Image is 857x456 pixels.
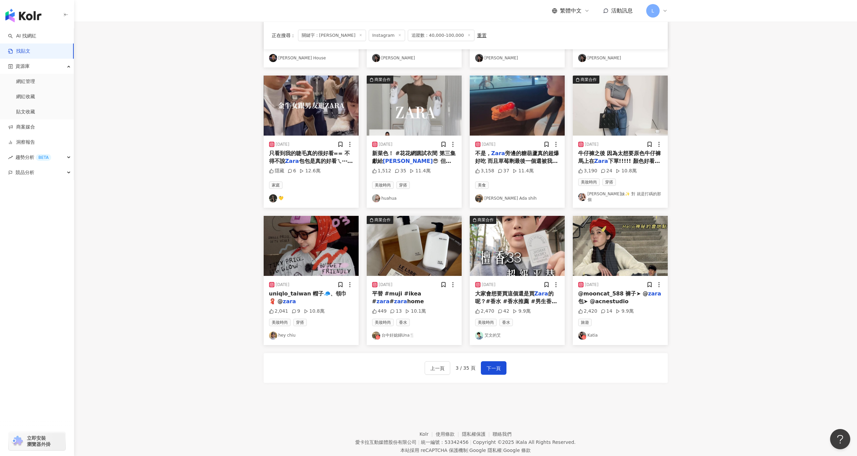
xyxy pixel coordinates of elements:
span: | [468,448,469,453]
div: 3,190 [578,168,597,174]
span: 平替 #muji #ikea # [372,290,421,304]
span: 旅遊 [578,319,592,326]
img: KOL Avatar [269,54,277,62]
a: Google 條款 [503,448,531,453]
img: KOL Avatar [372,194,380,202]
span: 美妝時尚 [372,319,394,326]
span: 新菜色！ #花花網購試衣間 第三集獻給 [372,150,456,164]
span: 活動訊息 [611,7,633,14]
div: 449 [372,308,387,315]
div: 隱藏 [269,168,284,174]
a: Google 隱私權 [469,448,502,453]
img: KOL Avatar [372,332,380,340]
a: KOL Avatar台中好媳婦Una🍴 [372,332,456,340]
div: 商業合作 [374,217,391,223]
span: 牛仔褲之後 因為太想要原色牛仔褲 馬上在 [578,150,661,164]
span: L [652,7,654,15]
a: KOL Avatar[PERSON_NAME] [578,54,662,62]
span: | [418,439,420,445]
img: logo [5,9,41,22]
div: [DATE] [585,142,599,147]
span: 家庭 [269,181,283,189]
div: 商業合作 [581,76,597,83]
div: [DATE] [276,142,290,147]
div: 10.8萬 [304,308,325,315]
span: 不是， [475,150,491,156]
div: [DATE] [585,282,599,288]
div: 13 [390,308,402,315]
a: 貼文收藏 [16,109,35,115]
a: 網紅管理 [16,78,35,85]
span: 上一頁 [430,364,444,372]
div: 9.9萬 [616,308,633,315]
a: chrome extension立即安裝 瀏覽器外掛 [9,432,65,450]
span: 美妝時尚 [475,319,497,326]
div: 2,041 [269,308,288,315]
a: KOL Avatar[PERSON_NAME]妹✨ 對 就是打碼的那個 [578,191,662,203]
div: 3,158 [475,168,494,174]
div: post-image商業合作 [367,216,462,276]
img: KOL Avatar [578,193,586,201]
span: 關鍵字：[PERSON_NAME] [298,30,366,41]
span: rise [8,155,13,160]
div: [DATE] [379,282,393,288]
button: 上一頁 [425,361,450,375]
img: post-image [470,216,565,276]
a: KOL Avatar[PERSON_NAME] [475,54,559,62]
div: post-image商業合作 [367,76,462,136]
img: post-image [264,76,359,136]
mark: Zara [594,158,608,164]
div: 統一編號：53342456 [421,439,468,445]
img: KOL Avatar [578,332,586,340]
span: Instagram [369,30,405,41]
mark: Zara [534,290,548,297]
div: 10.8萬 [616,168,636,174]
img: KOL Avatar [475,194,483,202]
div: 10.1萬 [405,308,426,315]
span: 穿搭 [293,319,307,326]
img: post-image [264,216,359,276]
a: searchAI 找網紅 [8,33,36,39]
span: 的呢？#香水 #香水推薦 #男生香水推薦 [475,290,557,312]
img: KOL Avatar [578,54,586,62]
img: post-image [367,76,462,136]
button: 下一頁 [481,361,506,375]
div: 42 [498,308,509,315]
img: post-image [470,76,565,136]
span: uniqlo_taiwan 帽子🧢、領巾🧣 @ [269,290,347,304]
span: 😎 但 [433,158,451,164]
div: post-image商業合作 [470,216,565,276]
mark: zara [283,298,296,305]
img: post-image [573,76,668,136]
div: 24 [601,168,613,174]
img: post-image [367,216,462,276]
div: [DATE] [482,282,496,288]
div: 35 [395,168,406,174]
img: KOL Avatar [269,194,277,202]
img: KOL Avatar [475,332,483,340]
a: KOL Avatar[PERSON_NAME] Ada shih [475,194,559,202]
span: 包包是真的好看ㄟ⋯ 包款設計簡單 [269,158,353,172]
a: 網紅收藏 [16,93,35,100]
iframe: Help Scout Beacon - Open [830,429,850,449]
span: home [407,298,424,305]
div: 37 [498,168,509,174]
div: 2,470 [475,308,494,315]
img: KOL Avatar [269,332,277,340]
div: post-image商業合作 [573,76,668,136]
span: 穿搭 [396,181,410,189]
span: 只看到我的睫毛真的很好看== 不得不說 [269,150,350,164]
div: 重置 [477,33,487,38]
span: 追蹤數：40,000-100,000 [408,30,474,41]
span: 繁體中文 [560,7,582,15]
span: 正在搜尋 ： [272,33,295,38]
div: 11.4萬 [409,168,430,174]
a: KOL Avatar💛ིྀ [269,194,353,202]
a: Kolr [420,431,436,437]
img: post-image [573,216,668,276]
img: chrome extension [11,436,24,447]
a: 洞察報告 [8,139,35,146]
span: @mooncat_588 褲子➤ @ [578,290,648,297]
